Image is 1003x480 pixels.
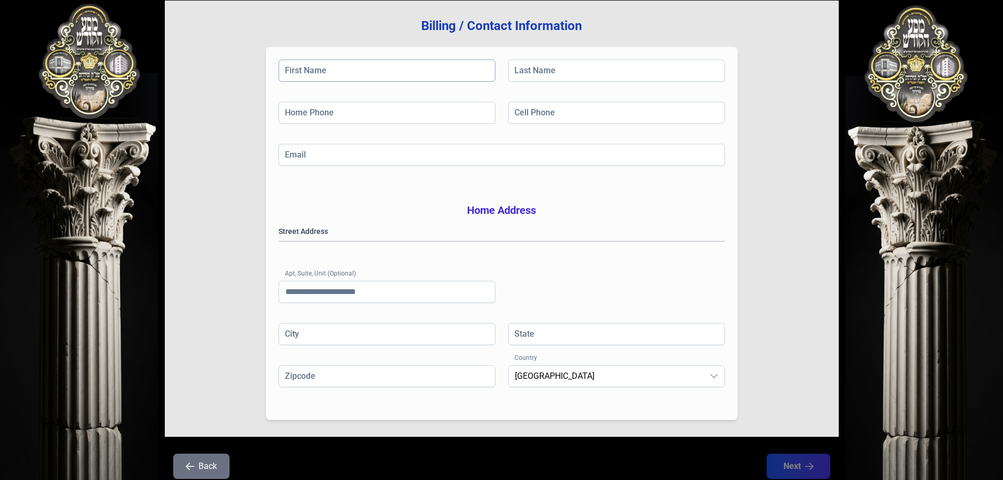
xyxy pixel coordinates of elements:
button: Back [173,454,230,479]
span: United States [509,366,703,387]
button: Next [767,454,830,479]
label: Street Address [279,226,725,237]
h3: Billing / Contact Information [182,17,822,34]
h3: Home Address [279,203,725,218]
div: dropdown trigger [703,366,724,387]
